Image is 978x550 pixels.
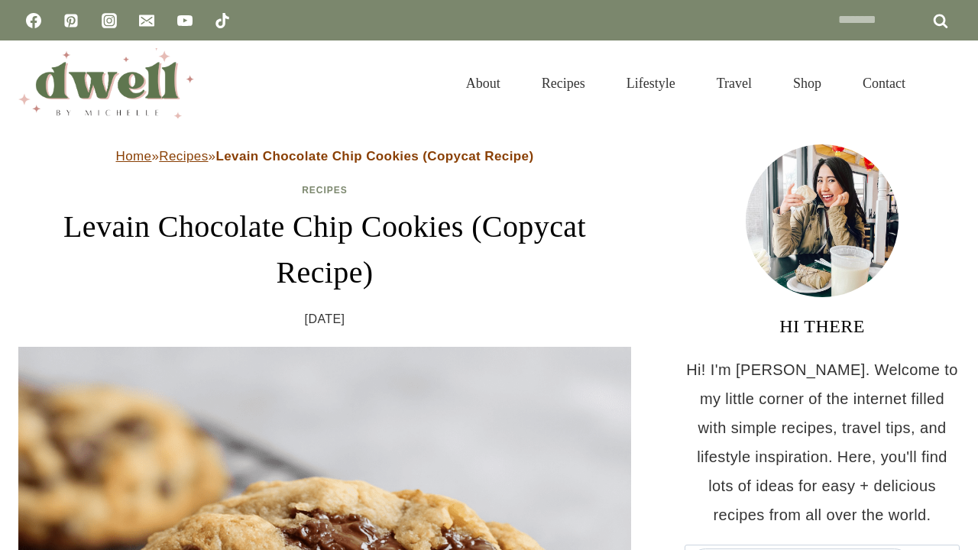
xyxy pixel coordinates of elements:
[445,57,926,110] nav: Primary Navigation
[116,149,534,163] span: » »
[842,57,926,110] a: Contact
[302,185,348,196] a: Recipes
[18,48,194,118] img: DWELL by michelle
[606,57,696,110] a: Lifestyle
[772,57,842,110] a: Shop
[445,57,521,110] a: About
[159,149,208,163] a: Recipes
[207,5,238,36] a: TikTok
[131,5,162,36] a: Email
[305,308,345,331] time: [DATE]
[696,57,772,110] a: Travel
[685,355,960,529] p: Hi! I'm [PERSON_NAME]. Welcome to my little corner of the internet filled with simple recipes, tr...
[170,5,200,36] a: YouTube
[521,57,606,110] a: Recipes
[94,5,125,36] a: Instagram
[56,5,86,36] a: Pinterest
[934,70,960,96] button: View Search Form
[116,149,152,163] a: Home
[685,312,960,340] h3: HI THERE
[18,5,49,36] a: Facebook
[18,204,631,296] h1: Levain Chocolate Chip Cookies (Copycat Recipe)
[215,149,533,163] strong: Levain Chocolate Chip Cookies (Copycat Recipe)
